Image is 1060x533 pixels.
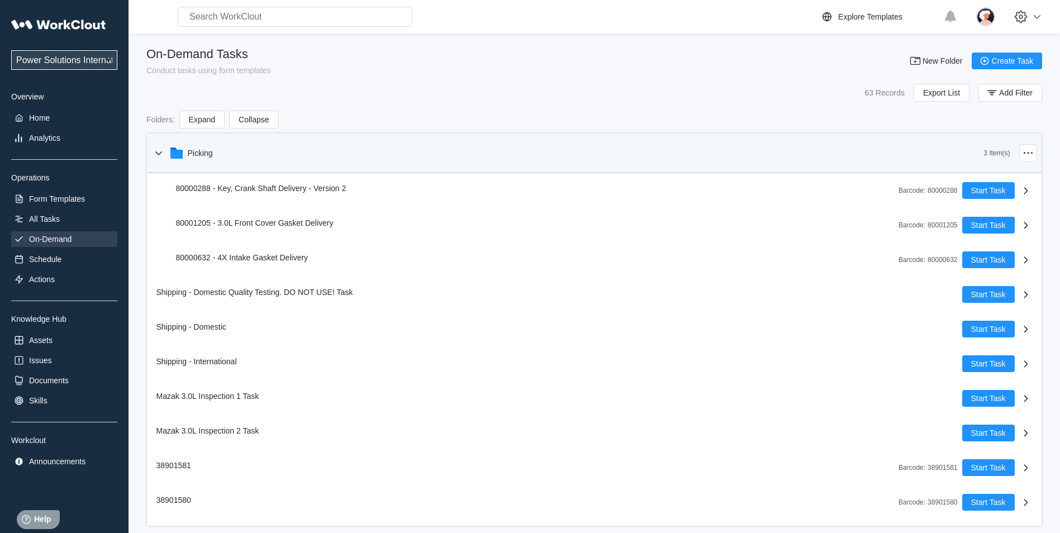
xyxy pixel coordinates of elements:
[962,459,1015,476] button: Start Task
[971,394,1006,402] span: Start Task
[962,494,1015,511] button: Start Task
[148,381,1042,416] a: Mazak 3.0L Inspection 1 TaskStart Task
[11,315,117,323] div: Knowledge Hub
[899,498,925,506] div: Barcode :
[972,53,1042,69] button: Create Task
[29,376,69,385] div: Documents
[962,321,1015,337] button: Start Task
[971,325,1006,333] span: Start Task
[899,187,925,194] div: Barcode :
[29,275,55,284] div: Actions
[971,221,1006,229] span: Start Task
[156,322,226,331] span: Shipping - Domestic
[29,255,61,264] div: Schedule
[29,457,85,466] div: Announcements
[976,7,995,26] img: user-4.png
[928,256,957,264] div: 80000632
[899,221,925,229] div: Barcode :
[928,221,957,229] div: 80001205
[11,92,117,101] div: Overview
[971,464,1006,472] span: Start Task
[11,251,117,267] a: Schedule
[29,194,85,203] div: Form Templates
[914,84,969,102] button: Export List
[11,191,117,207] a: Form Templates
[11,211,117,227] a: All Tasks
[167,242,1042,277] a: 80000632 - 4X Intake Gasket DeliveryBarcode:80000632Start Task
[11,110,117,126] a: Home
[992,57,1033,65] span: Create Task
[146,47,271,61] div: On-Demand Tasks
[962,286,1015,303] button: Start Task
[178,7,412,27] input: Search WorkClout
[176,253,308,262] span: 80000632 - 4X Intake Gasket Delivery
[29,336,53,345] div: Assets
[156,461,191,470] span: 38901581
[11,353,117,368] a: Issues
[928,187,957,194] div: 80000288
[962,425,1015,441] button: Start Task
[923,89,960,97] span: Export List
[156,357,237,366] span: Shipping - International
[29,134,60,142] div: Analytics
[176,218,334,227] span: 80001205 - 3.0L Front Cover Gasket Delivery
[148,277,1042,312] a: Shipping - Domestic Quality Testing. DO NOT USE! TaskStart Task
[971,429,1006,437] span: Start Task
[156,288,353,297] span: Shipping - Domestic Quality Testing. DO NOT USE! Task
[148,312,1042,346] a: Shipping - DomesticStart Task
[11,332,117,348] a: Assets
[167,208,1042,242] a: 80001205 - 3.0L Front Cover Gasket DeliveryBarcode:80001205Start Task
[188,149,213,158] div: Picking
[923,57,963,65] span: New Folder
[928,498,957,506] div: 38901580
[29,215,60,223] div: All Tasks
[239,116,269,123] span: Collapse
[11,130,117,146] a: Analytics
[146,66,271,75] div: Conduct tasks using form templates
[11,454,117,469] a: Announcements
[189,116,215,123] span: Expand
[864,88,905,97] div: 63 Records
[838,12,902,21] div: Explore Templates
[983,149,1010,157] div: 3 Item(s)
[902,53,972,69] button: New Folder
[11,231,117,247] a: On-Demand
[179,111,225,129] button: Expand
[148,416,1042,450] a: Mazak 3.0L Inspection 2 TaskStart Task
[928,464,957,472] div: 38901581
[899,464,925,472] div: Barcode :
[971,291,1006,298] span: Start Task
[156,426,259,435] span: Mazak 3.0L Inspection 2 Task
[962,390,1015,407] button: Start Task
[229,111,278,129] button: Collapse
[962,355,1015,372] button: Start Task
[29,113,50,122] div: Home
[971,360,1006,368] span: Start Task
[29,235,72,244] div: On-Demand
[156,392,259,401] span: Mazak 3.0L Inspection 1 Task
[971,256,1006,264] span: Start Task
[148,450,1042,485] a: 38901581Barcode:38901581Start Task
[999,89,1033,97] span: Add Filter
[11,373,117,388] a: Documents
[176,184,346,193] span: 80000288 - Key, Crank Shaft Delivery - Version 2
[820,10,938,23] a: Explore Templates
[167,173,1042,208] a: 80000288 - Key, Crank Shaft Delivery - Version 2Barcode:80000288Start Task
[29,396,47,405] div: Skills
[11,393,117,408] a: Skills
[971,498,1006,506] span: Start Task
[962,217,1015,234] button: Start Task
[971,187,1006,194] span: Start Task
[899,256,925,264] div: Barcode :
[148,485,1042,520] a: 38901580Barcode:38901580Start Task
[156,496,191,505] span: 38901580
[11,272,117,287] a: Actions
[11,436,117,445] div: Workclout
[11,173,117,182] div: Operations
[978,84,1042,102] button: Add Filter
[962,251,1015,268] button: Start Task
[29,356,51,365] div: Issues
[146,115,175,124] div: Folders :
[148,346,1042,381] a: Shipping - InternationalStart Task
